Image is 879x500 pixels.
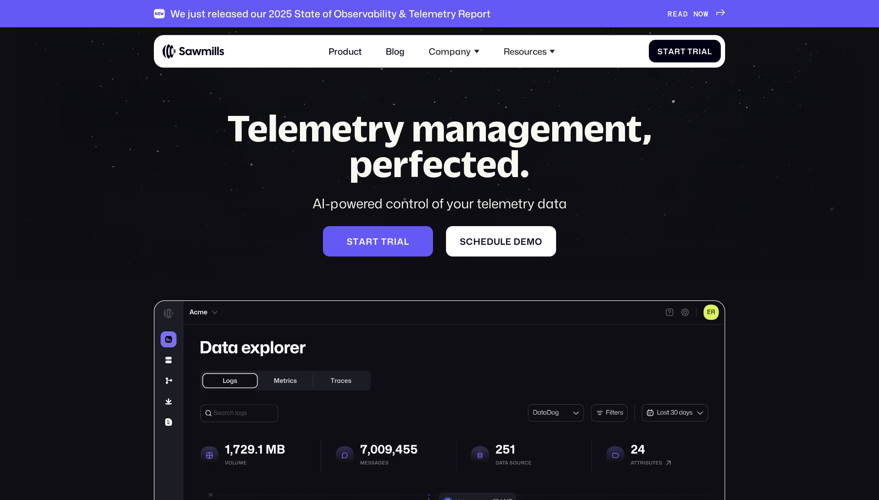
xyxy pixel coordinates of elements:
[366,236,373,247] span: r
[170,8,491,20] div: We just released our 2025 State of Observability & Telemetry Report
[687,46,693,56] span: T
[674,46,680,56] span: r
[387,236,394,247] span: r
[206,194,673,213] div: AI-powered control of your telemetry data
[359,236,366,247] span: a
[322,39,368,63] a: Product
[703,9,709,18] span: W
[353,236,359,247] span: t
[473,236,481,247] span: h
[497,39,561,63] div: Resources
[379,39,411,63] a: Blog
[504,46,547,56] div: Resources
[683,9,688,18] span: D
[422,39,486,63] div: Company
[668,46,674,56] span: a
[500,236,505,247] span: l
[347,236,353,247] span: S
[680,46,686,56] span: t
[707,46,712,56] span: l
[373,236,379,247] span: t
[460,236,466,247] span: S
[678,9,683,18] span: A
[693,9,699,18] span: N
[381,236,387,247] span: t
[206,110,673,181] h1: Telemetry management, perfected.
[394,236,397,247] span: i
[429,46,471,56] div: Company
[481,236,487,247] span: e
[698,9,703,18] span: O
[514,236,521,247] span: d
[699,46,701,56] span: i
[323,226,433,257] a: Starttrial
[505,236,511,247] span: e
[446,226,556,257] a: Scheduledemo
[663,46,668,56] span: t
[535,236,542,247] span: o
[649,40,721,62] a: StartTrial
[487,236,494,247] span: d
[667,9,673,18] span: R
[658,46,663,56] span: S
[667,9,725,18] a: READNOW
[693,46,699,56] span: r
[701,46,707,56] span: a
[494,236,501,247] span: u
[521,236,527,247] span: e
[404,236,409,247] span: l
[397,236,404,247] span: a
[673,9,678,18] span: E
[466,236,473,247] span: c
[527,236,535,247] span: m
